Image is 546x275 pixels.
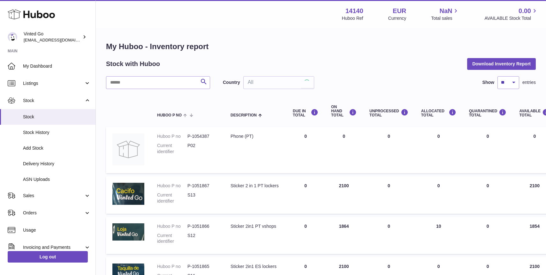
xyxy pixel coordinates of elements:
td: 10 [415,217,463,254]
td: 0 [363,217,415,254]
td: 0 [363,176,415,214]
td: 0 [415,176,463,214]
td: 0 [286,127,325,173]
dd: P-1054387 [187,133,218,139]
dt: Huboo P no [157,133,187,139]
a: Log out [8,251,88,263]
div: Sticker 2in1 ES lockers [231,264,280,270]
dt: Huboo P no [157,223,187,229]
a: 0.00 AVAILABLE Stock Total [484,7,538,21]
span: 0 [487,264,489,269]
a: NaN Total sales [431,7,459,21]
span: 0 [487,134,489,139]
dd: P02 [187,143,218,155]
span: entries [522,79,536,85]
td: 0 [286,217,325,254]
img: product image [112,183,144,205]
td: 1864 [325,217,363,254]
div: ALLOCATED Total [421,109,456,117]
h2: Stock with Huboo [106,60,160,68]
div: Sticker 2 in 1 PT lockers [231,183,280,189]
dd: S12 [187,233,218,245]
span: Description [231,113,257,117]
div: Huboo Ref [342,15,363,21]
td: 2100 [325,176,363,214]
span: ASN Uploads [23,176,91,182]
span: Listings [23,80,84,86]
div: UNPROCESSED Total [369,109,408,117]
dd: S13 [187,192,218,204]
dt: Current identifier [157,192,187,204]
strong: EUR [393,7,406,15]
span: Add Stock [23,145,91,151]
label: Country [223,79,240,85]
td: 0 [325,127,363,173]
img: product image [112,223,144,241]
span: 0.00 [519,7,531,15]
span: Stock [23,114,91,120]
dd: P-1051866 [187,223,218,229]
span: 0 [487,183,489,188]
dd: P-1051865 [187,264,218,270]
dt: Current identifier [157,143,187,155]
div: Phone (PT) [231,133,280,139]
button: Download Inventory Report [467,58,536,70]
span: Invoicing and Payments [23,244,84,250]
span: 0 [487,224,489,229]
label: Show [482,79,494,85]
h1: My Huboo - Inventory report [106,41,536,52]
dt: Huboo P no [157,264,187,270]
span: Total sales [431,15,459,21]
span: [EMAIL_ADDRESS][DOMAIN_NAME] [24,37,94,42]
span: Delivery History [23,161,91,167]
div: QUARANTINED Total [469,109,507,117]
div: Vinted Go [24,31,81,43]
span: Huboo P no [157,113,182,117]
td: 0 [363,127,415,173]
div: ON HAND Total [331,105,357,118]
dt: Huboo P no [157,183,187,189]
strong: 14140 [345,7,363,15]
td: 0 [286,176,325,214]
div: DUE IN TOTAL [293,109,318,117]
span: Usage [23,227,91,233]
span: Stock History [23,130,91,136]
span: My Dashboard [23,63,91,69]
img: product image [112,133,144,165]
div: Sticker 2in1 PT vshops [231,223,280,229]
div: Currency [388,15,406,21]
span: Orders [23,210,84,216]
span: AVAILABLE Stock Total [484,15,538,21]
dd: P-1051867 [187,183,218,189]
span: Stock [23,98,84,104]
td: 0 [415,127,463,173]
span: Sales [23,193,84,199]
img: giedre.bartusyte@vinted.com [8,32,17,42]
span: NaN [439,7,452,15]
dt: Current identifier [157,233,187,245]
